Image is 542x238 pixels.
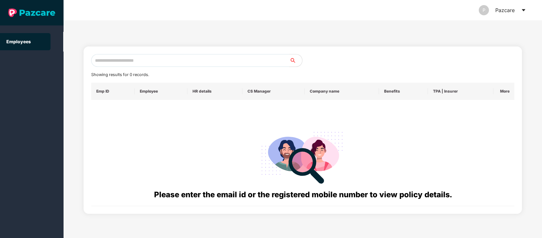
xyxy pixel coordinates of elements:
[428,83,493,100] th: TPA | Insurer
[135,83,188,100] th: Employee
[242,83,305,100] th: CS Manager
[305,83,379,100] th: Company name
[289,54,302,67] button: search
[187,83,242,100] th: HR details
[154,190,452,199] span: Please enter the email id or the registered mobile number to view policy details.
[6,39,31,44] a: Employees
[521,8,526,13] span: caret-down
[289,58,302,63] span: search
[91,83,135,100] th: Emp ID
[493,83,515,100] th: More
[91,72,149,77] span: Showing results for 0 records.
[379,83,428,100] th: Benefits
[257,124,349,189] img: svg+xml;base64,PHN2ZyB4bWxucz0iaHR0cDovL3d3dy53My5vcmcvMjAwMC9zdmciIHdpZHRoPSIyODgiIGhlaWdodD0iMj...
[483,5,485,15] span: P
